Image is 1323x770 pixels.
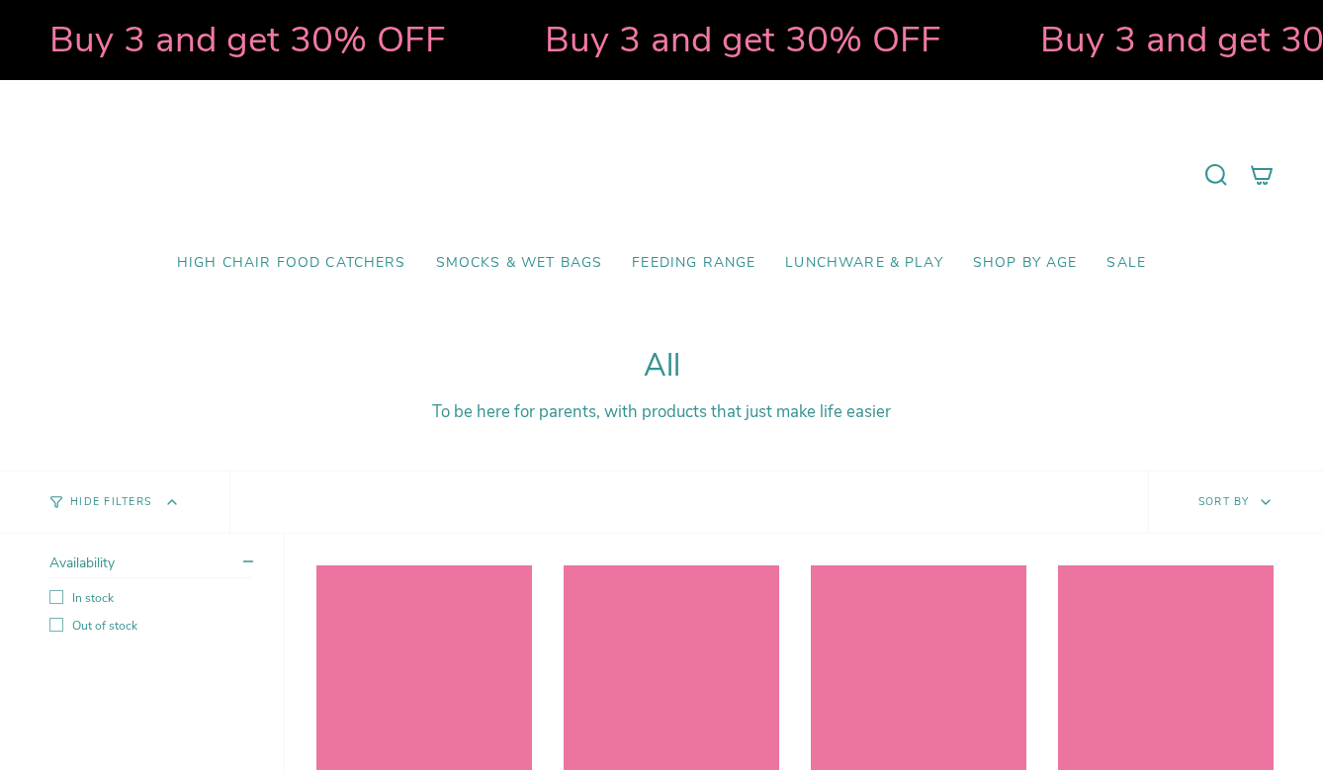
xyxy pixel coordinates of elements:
[1106,255,1146,272] span: SALE
[432,400,891,423] span: To be here for parents, with products that just make life easier
[785,255,942,272] span: Lunchware & Play
[1198,494,1250,509] span: Sort by
[421,240,618,287] a: Smocks & Wet Bags
[49,348,1274,385] h1: All
[49,554,115,572] span: Availability
[49,554,253,578] summary: Availability
[49,618,253,634] label: Out of stock
[632,255,755,272] span: Feeding Range
[162,240,421,287] a: High Chair Food Catchers
[958,240,1093,287] a: Shop by Age
[491,110,833,240] a: Mumma’s Little Helpers
[617,240,770,287] a: Feeding Range
[177,255,406,272] span: High Chair Food Catchers
[770,240,957,287] a: Lunchware & Play
[49,590,253,606] label: In stock
[70,497,151,508] span: Hide Filters
[897,15,1293,64] strong: Buy 3 and get 30% OFF
[1148,471,1323,533] button: Sort by
[973,255,1078,272] span: Shop by Age
[436,255,603,272] span: Smocks & Wet Bags
[401,15,798,64] strong: Buy 3 and get 30% OFF
[1092,240,1161,287] a: SALE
